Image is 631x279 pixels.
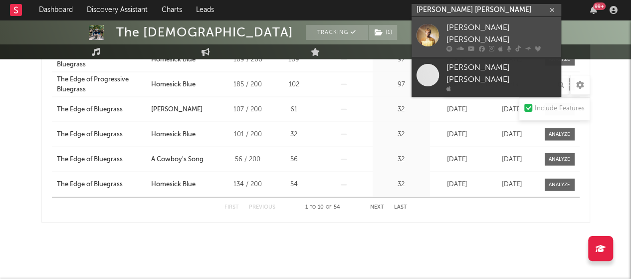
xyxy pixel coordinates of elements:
div: [DATE] [487,130,537,140]
input: Search for artists [412,4,561,16]
div: 32 [275,130,313,140]
div: [PERSON_NAME] [PERSON_NAME] [446,22,556,46]
div: 97 [375,80,427,90]
div: 189 [275,55,313,65]
a: Homesick Blue [151,130,220,140]
a: The Edge of Bluegrass [57,180,147,190]
div: 101 / 200 [225,130,270,140]
button: Previous [249,205,275,210]
div: Homesick Blue [151,80,196,90]
div: 185 / 200 [225,80,270,90]
div: [DATE] [432,105,482,115]
button: Tracking [306,25,368,40]
div: [DATE] [487,105,537,115]
button: (1) [369,25,397,40]
button: Last [394,205,407,210]
div: 56 [275,155,313,165]
div: [PERSON_NAME] [151,105,203,115]
a: [PERSON_NAME] [PERSON_NAME] [412,57,561,97]
div: [DATE] [432,180,482,190]
span: of [326,205,332,210]
button: Next [370,205,384,210]
div: 99 + [593,2,606,10]
div: 32 [375,180,427,190]
div: 102 [275,80,313,90]
div: 61 [275,105,313,115]
div: 56 / 200 [225,155,270,165]
div: 1 10 54 [295,202,350,214]
a: The Edge of Bluegrass [57,130,147,140]
div: The Edge of Bluegrass [57,105,123,115]
span: to [310,205,316,210]
div: Homesick Blue [151,55,196,65]
span: ( 1 ) [368,25,398,40]
div: [DATE] [487,155,537,165]
a: Homesick Blue [151,55,220,65]
a: The Edge of Progressive Bluegrass [57,75,147,94]
div: The Edge of Bluegrass [57,155,123,165]
button: First [224,205,239,210]
div: The Edge of Bluegrass [57,130,123,140]
div: 134 / 200 [225,180,270,190]
div: 97 [375,55,427,65]
a: Homesick Blue [151,180,220,190]
div: A Cowboy's Song [151,155,204,165]
a: Homesick Blue [151,80,220,90]
div: 32 [375,155,427,165]
div: [DATE] [432,155,482,165]
div: 54 [275,180,313,190]
div: The [DEMOGRAPHIC_DATA] [116,25,293,40]
div: Include Features [535,103,585,115]
button: 99+ [590,6,597,14]
div: [DATE] [487,180,537,190]
div: 107 / 200 [225,105,270,115]
div: Homesick Blue [151,180,196,190]
a: The Edge of Progressive Bluegrass [57,50,147,69]
div: Homesick Blue [151,130,196,140]
div: 189 / 200 [225,55,270,65]
a: [PERSON_NAME] [151,105,220,115]
a: The Edge of Bluegrass [57,155,147,165]
a: The Edge of Bluegrass [57,105,147,115]
div: [DATE] [432,130,482,140]
div: The Edge of Bluegrass [57,180,123,190]
div: [PERSON_NAME] [PERSON_NAME] [446,62,556,86]
a: [PERSON_NAME] [PERSON_NAME] [412,17,561,57]
a: A Cowboy's Song [151,155,220,165]
div: 32 [375,105,427,115]
div: 32 [375,130,427,140]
